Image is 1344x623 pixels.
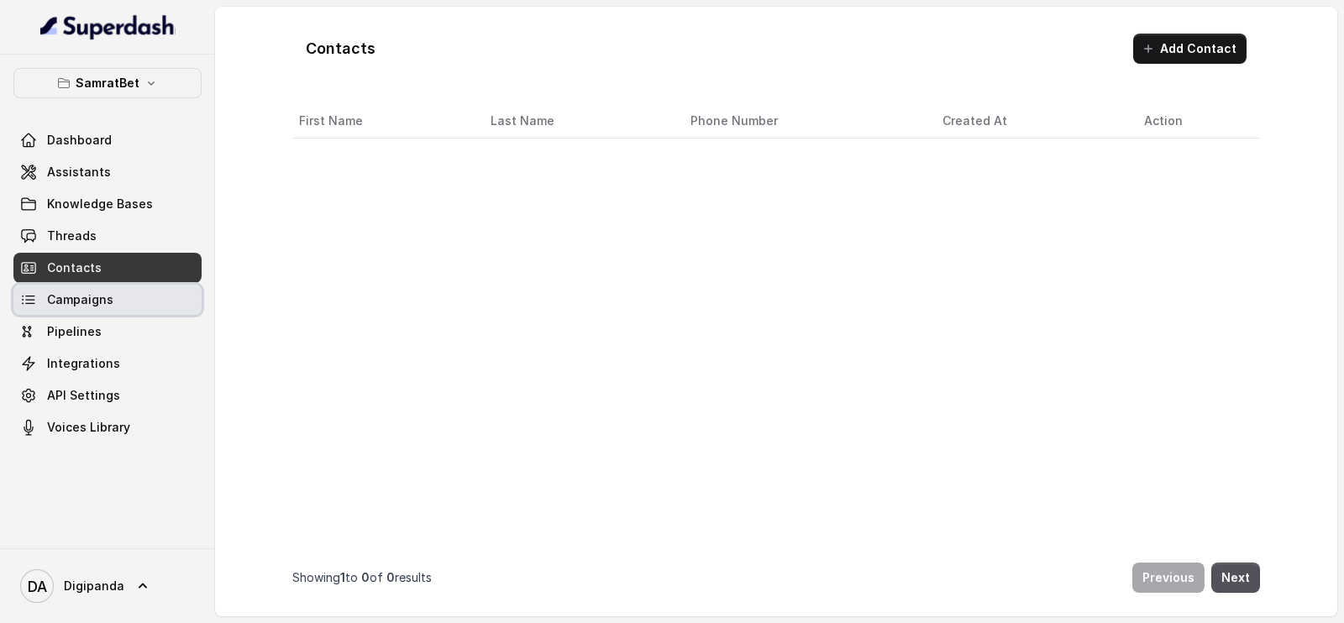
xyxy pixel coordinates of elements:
span: Digipanda [64,578,124,594]
a: Integrations [13,348,202,379]
span: Campaigns [47,291,113,308]
nav: Pagination [292,552,1260,603]
a: Assistants [13,157,202,187]
th: Phone Number [677,104,929,139]
a: Pipelines [13,317,202,347]
th: Last Name [477,104,677,139]
a: Dashboard [13,125,202,155]
span: Integrations [47,355,120,372]
a: Digipanda [13,563,202,610]
span: Pipelines [47,323,102,340]
a: Voices Library [13,412,202,442]
p: Showing to of results [292,569,432,586]
a: Knowledge Bases [13,189,202,219]
span: Voices Library [47,419,130,436]
th: Created At [929,104,1131,139]
span: 0 [386,570,395,584]
button: Next [1211,563,1260,593]
button: Previous [1132,563,1205,593]
a: Contacts [13,253,202,283]
text: DA [28,578,47,595]
span: Assistants [47,164,111,181]
span: 1 [340,570,345,584]
span: 0 [361,570,370,584]
p: SamratBet [76,73,139,93]
span: Dashboard [47,132,112,149]
span: Knowledge Bases [47,196,153,212]
span: API Settings [47,387,120,404]
button: SamratBet [13,68,202,98]
a: Campaigns [13,285,202,315]
button: Add Contact [1133,34,1247,64]
span: Contacts [47,259,102,276]
th: Action [1131,104,1260,139]
h1: Contacts [306,35,375,62]
img: light.svg [40,13,176,40]
a: API Settings [13,380,202,411]
th: First Name [292,104,477,139]
a: Threads [13,221,202,251]
span: Threads [47,228,97,244]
